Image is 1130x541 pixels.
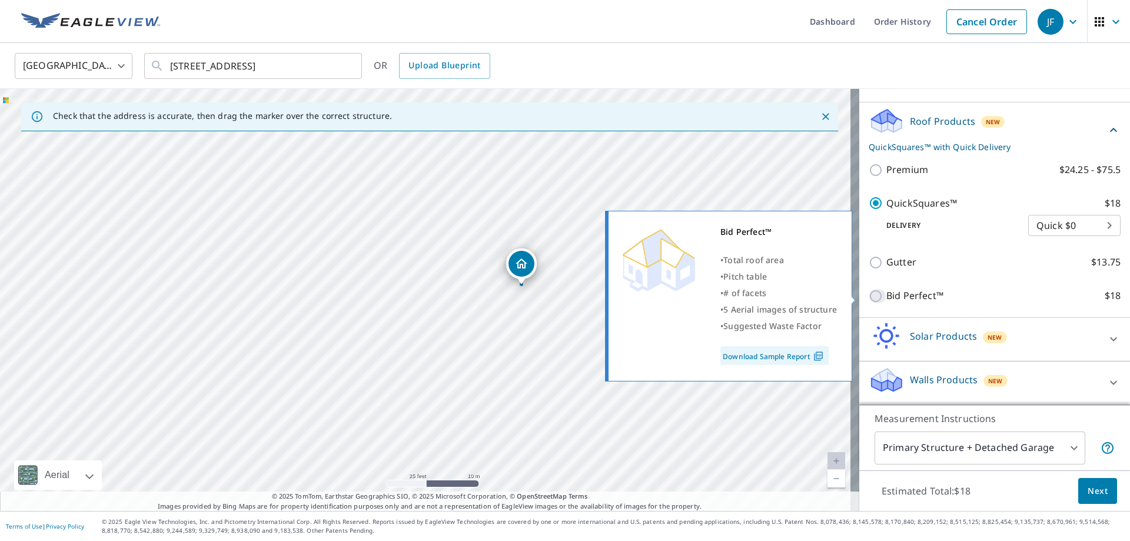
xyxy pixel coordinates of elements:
p: Gutter [886,255,916,270]
img: Pdf Icon [810,351,826,361]
p: $13.75 [1091,255,1121,270]
span: 5 Aerial images of structure [723,304,837,315]
a: OpenStreetMap [517,492,566,500]
span: Next [1088,484,1108,499]
div: Walls ProductsNew [869,366,1121,400]
div: Bid Perfect™ [720,224,837,240]
span: Your report will include the primary structure and a detached garage if one exists. [1101,441,1115,455]
div: • [720,268,837,285]
p: QuickSquares™ with Quick Delivery [869,141,1106,153]
p: QuickSquares™ [886,196,957,211]
div: Primary Structure + Detached Garage [875,432,1085,464]
div: Solar ProductsNew [869,323,1121,356]
p: Estimated Total: $18 [872,478,980,504]
p: Delivery [869,220,1028,231]
p: $18 [1105,196,1121,211]
span: Suggested Waste Factor [723,320,822,331]
a: Current Level 20, Zoom Out [827,470,845,487]
p: Roof Products [910,114,975,128]
p: Measurement Instructions [875,411,1115,426]
span: Pitch table [723,271,767,282]
div: • [720,318,837,334]
p: Solar Products [910,329,977,343]
img: EV Logo [21,13,160,31]
div: Roof ProductsNewQuickSquares™ with Quick Delivery [869,107,1121,153]
a: Current Level 20, Zoom In Disabled [827,452,845,470]
button: Close [818,109,833,124]
img: Premium [617,224,700,294]
div: Quick $0 [1028,209,1121,242]
div: [GEOGRAPHIC_DATA] [15,49,132,82]
a: Terms [569,492,588,500]
input: Search by address or latitude-longitude [170,49,338,82]
p: $24.25 - $75.5 [1059,162,1121,177]
p: $18 [1105,288,1121,303]
span: New [988,333,1002,342]
a: Privacy Policy [46,522,84,530]
a: Upload Blueprint [399,53,490,79]
p: | [6,523,84,530]
a: Terms of Use [6,522,42,530]
span: # of facets [723,287,766,298]
button: Next [1078,478,1117,505]
span: New [986,117,1001,127]
p: Premium [886,162,928,177]
span: Upload Blueprint [408,58,480,73]
div: JF [1038,9,1063,35]
a: Cancel Order [946,9,1027,34]
div: Dropped pin, building 1, Residential property, 1216 E 2650 N Ogden, UT 84414 [506,248,537,285]
a: Download Sample Report [720,346,829,365]
div: OR [374,53,490,79]
span: Total roof area [723,254,784,265]
span: © 2025 TomTom, Earthstar Geographics SIO, © 2025 Microsoft Corporation, © [272,492,588,502]
p: © 2025 Eagle View Technologies, Inc. and Pictometry International Corp. All Rights Reserved. Repo... [102,517,1124,535]
p: Check that the address is accurate, then drag the marker over the correct structure. [53,111,392,121]
div: • [720,285,837,301]
div: Aerial [14,460,102,490]
div: • [720,301,837,318]
div: Aerial [41,460,73,490]
p: Walls Products [910,373,978,387]
p: Bid Perfect™ [886,288,943,303]
span: New [988,376,1003,386]
div: • [720,252,837,268]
